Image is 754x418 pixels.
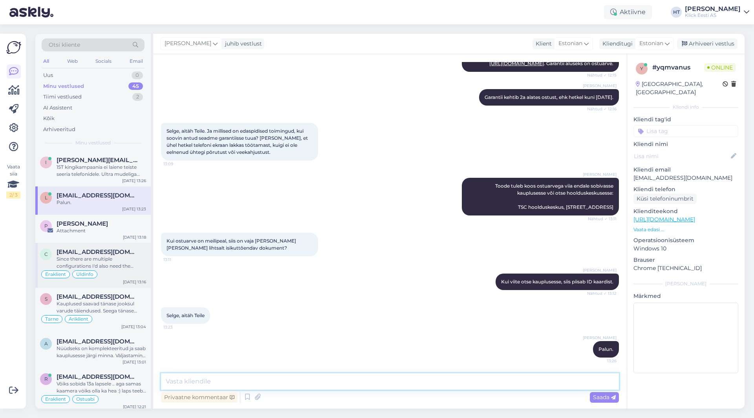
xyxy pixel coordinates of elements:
div: [GEOGRAPHIC_DATA], [GEOGRAPHIC_DATA] [636,80,723,97]
p: Kliendi tag'id [633,115,738,124]
p: Märkmed [633,292,738,300]
p: Kliendi email [633,166,738,174]
div: [DATE] 13:18 [123,234,146,240]
div: [PERSON_NAME] [685,6,741,12]
div: juhib vestlust [222,40,262,48]
div: [DATE] 13:23 [122,206,146,212]
div: AI Assistent [43,104,72,112]
span: 13:11 [163,257,193,263]
div: Tiimi vestlused [43,93,82,101]
div: 2 / 3 [6,192,20,199]
span: Minu vestlused [75,139,111,146]
span: [PERSON_NAME] [165,39,211,48]
div: 0 [132,71,143,79]
img: Askly Logo [6,40,21,55]
div: Attachment [57,227,146,234]
div: 2 [132,93,143,101]
p: Brauser [633,256,738,264]
span: Nähtud ✓ 12:15 [587,72,617,78]
p: Operatsioonisüsteem [633,236,738,245]
p: Kliendi telefon [633,185,738,193]
span: Selge, aitäh Teile. Ja millised on edaspidised toimingud, kui soovin antud seadme garantiisse tuu... [167,128,309,155]
span: [PERSON_NAME] [583,172,617,177]
div: [DATE] 13:26 [122,178,146,184]
div: Email [128,56,145,66]
span: Garantii kehtib 2a alates ostust, ehk hetkel kuni [DATE]. [485,94,613,100]
div: [DATE] 13:04 [121,324,146,330]
span: Eraklient [45,272,66,277]
span: l [45,195,48,201]
span: Palun. [598,346,613,352]
div: Uus [43,71,53,79]
a: [PERSON_NAME]Klick Eesti AS [685,6,749,18]
div: Kliendi info [633,104,738,111]
div: Klient [533,40,552,48]
span: Online [704,63,736,72]
span: Nähtud ✓ 13:11 [587,216,617,222]
div: Minu vestlused [43,82,84,90]
span: y [640,66,643,71]
span: Nähtud ✓ 12:16 [587,106,617,112]
p: Chrome [TECHNICAL_ID] [633,264,738,272]
span: irene.oruste@liviko.ee [57,157,138,164]
input: Lisa nimi [634,152,729,161]
span: Saada [593,394,616,401]
div: Since there are multiple configurations I'd also need the product code and what time you want to ... [57,256,146,270]
span: sergei@fctallinn.ee [57,293,138,300]
div: Klick Eesti AS [685,12,741,18]
span: A [44,341,48,347]
span: r [44,376,48,382]
a: [URL][DOMAIN_NAME] [489,60,544,66]
div: HT [671,7,682,18]
input: Lisa tag [633,125,738,137]
div: [DATE] 13:01 [123,359,146,365]
div: # yqmvanus [652,63,704,72]
span: Kui viite otse kauplusesse, siis piisab ID kaardist. [501,279,613,285]
span: Nähtud ✓ 13:12 [587,290,617,296]
span: Estonian [639,39,663,48]
div: Vôiks sobida 13a lapsele .. aga samas kaamera vöiks olla ka hea :) laps teeb videokônesid ja sama... [57,380,146,394]
span: Tarne [45,317,59,321]
div: Nüüdseks on komplekteeritud ja saab kauplusesse järgi minna. Väljastamine käib isikut tõendava do... [57,345,146,359]
span: i [45,159,47,165]
div: Klienditugi [599,40,633,48]
span: Ostuabi [76,397,95,402]
span: 13:09 [163,161,193,167]
div: [DATE] 12:21 [123,404,146,410]
span: Otsi kliente [49,41,80,49]
span: Anetteteder@icloud.com [57,338,138,345]
span: linnartark@gmail.com [57,192,138,199]
div: Palun. [57,199,146,206]
span: c [44,251,48,257]
div: Arhiveeritud [43,126,75,133]
div: Web [66,56,79,66]
span: Toode tuleb koos ostuarvega viia endale sobivasse kauplusesse või otse hoolduskeskusesse: TSC hoo... [495,183,615,210]
span: Selge, aitäh Teile [167,312,205,318]
span: Üldinfo [76,272,93,277]
span: Priit Abiram [57,220,108,227]
div: Aktiivne [604,5,652,19]
p: Kliendi nimi [633,140,738,148]
span: Kui ostuarve on meilipeal, siis on vaja [PERSON_NAME] [PERSON_NAME] lihtsalt isikuttõendav dokument? [167,238,298,251]
p: [EMAIL_ADDRESS][DOMAIN_NAME] [633,174,738,182]
div: Kõik [43,115,55,122]
span: Estonian [558,39,582,48]
p: Windows 10 [633,245,738,253]
p: Klienditeekond [633,207,738,215]
span: [PERSON_NAME] [583,335,617,341]
p: Vaata edasi ... [633,226,738,233]
a: [URL][DOMAIN_NAME] [633,216,695,223]
div: [DATE] 13:16 [123,279,146,285]
span: cesarzeppini@gmail.com [57,248,138,256]
div: Socials [94,56,113,66]
span: ratsep.annika1995@gmail.com [57,373,138,380]
span: 13:23 [163,324,193,330]
span: 13:26 [587,358,617,364]
span: [PERSON_NAME] [583,267,617,273]
span: Eraklient [45,397,66,402]
div: 15T kingikampaania ei laiene teiste seeria telefonidele. Ultra mudeliga [PERSON_NAME] kinki [PERS... [57,164,146,178]
span: P [44,223,48,229]
div: Küsi telefoninumbrit [633,193,697,204]
div: Privaatne kommentaar [161,392,238,403]
span: s [45,296,48,302]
